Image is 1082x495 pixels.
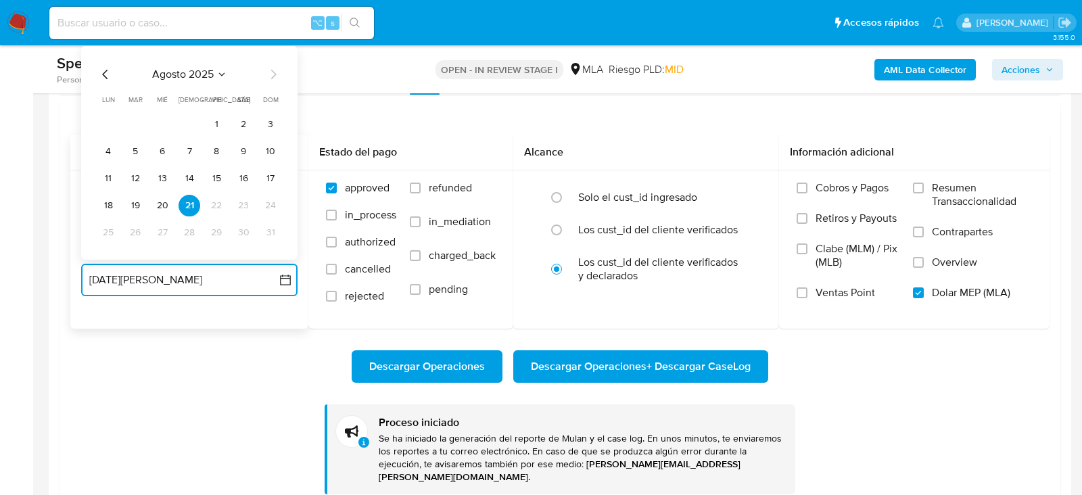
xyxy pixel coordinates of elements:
button: Acciones [992,59,1063,80]
a: Salir [1058,16,1072,30]
span: Accesos rápidos [843,16,919,30]
a: Notificaciones [933,17,944,28]
p: lourdes.morinigo@mercadolibre.com [977,16,1053,29]
b: Person ID [57,74,94,86]
div: MLA [569,62,603,77]
button: AML Data Collector [874,59,976,80]
span: MID [665,62,684,77]
b: AML Data Collector [884,59,966,80]
b: Special Analysis [57,52,163,74]
span: ⌥ [312,16,323,29]
input: Buscar usuario o caso... [49,14,374,32]
span: Riesgo PLD: [609,62,684,77]
span: Acciones [1002,59,1040,80]
span: s [331,16,335,29]
button: search-icon [341,14,369,32]
p: OPEN - IN REVIEW STAGE I [436,60,563,79]
span: 3.155.0 [1053,32,1075,43]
